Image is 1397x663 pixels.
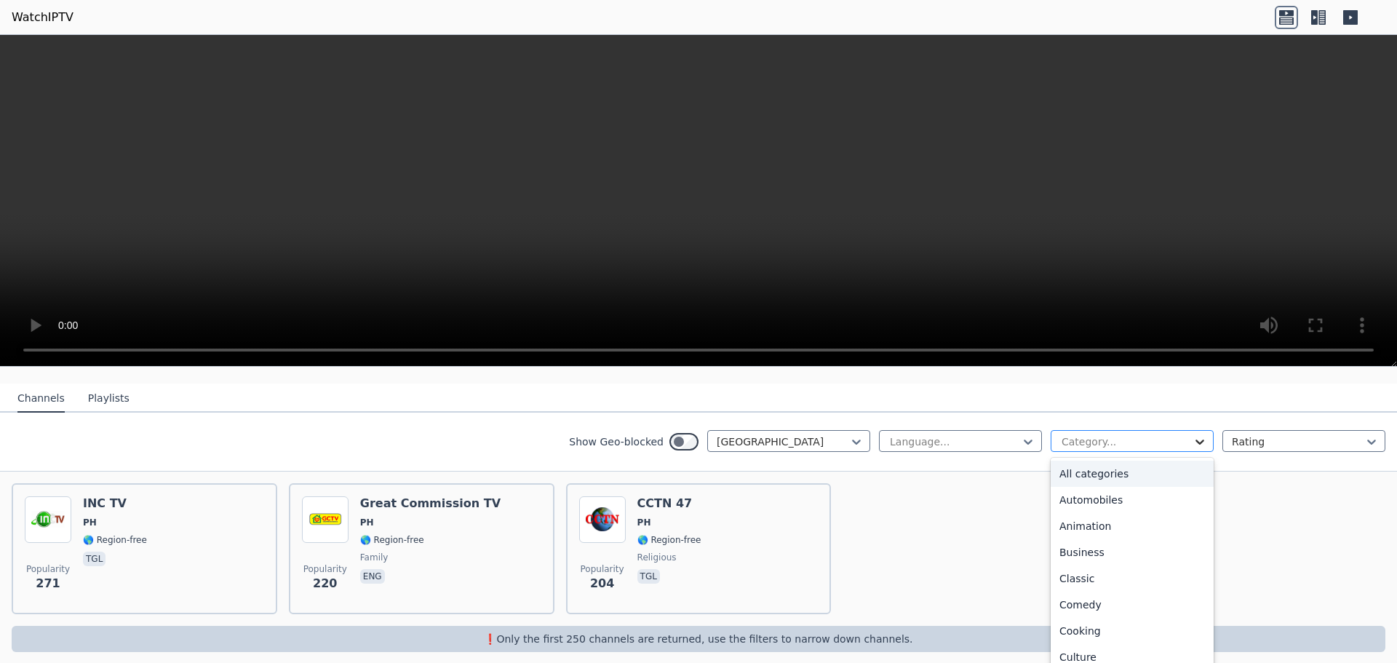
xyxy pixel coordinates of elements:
span: Popularity [26,563,70,575]
button: Playlists [88,385,130,413]
div: Comedy [1051,592,1214,618]
div: Classic [1051,565,1214,592]
p: ❗️Only the first 250 channels are returned, use the filters to narrow down channels. [17,632,1380,646]
span: religious [637,552,677,563]
h6: CCTN 47 [637,496,701,511]
p: tgl [83,552,106,566]
h6: INC TV [83,496,147,511]
img: CCTN 47 [579,496,626,543]
span: family [360,552,389,563]
span: 🌎 Region-free [360,534,424,546]
p: tgl [637,569,660,584]
span: 271 [36,575,60,592]
div: Automobiles [1051,487,1214,513]
div: Business [1051,539,1214,565]
span: Popularity [303,563,347,575]
span: 220 [313,575,337,592]
div: All categories [1051,461,1214,487]
div: Animation [1051,513,1214,539]
span: PH [360,517,374,528]
a: WatchIPTV [12,9,73,26]
span: 204 [590,575,614,592]
span: Popularity [581,563,624,575]
h6: Great Commission TV [360,496,501,511]
span: 🌎 Region-free [83,534,147,546]
span: PH [83,517,97,528]
span: PH [637,517,651,528]
button: Channels [17,385,65,413]
img: Great Commission TV [302,496,349,543]
img: INC TV [25,496,71,543]
p: eng [360,569,385,584]
span: 🌎 Region-free [637,534,701,546]
div: Cooking [1051,618,1214,644]
label: Show Geo-blocked [569,434,664,449]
